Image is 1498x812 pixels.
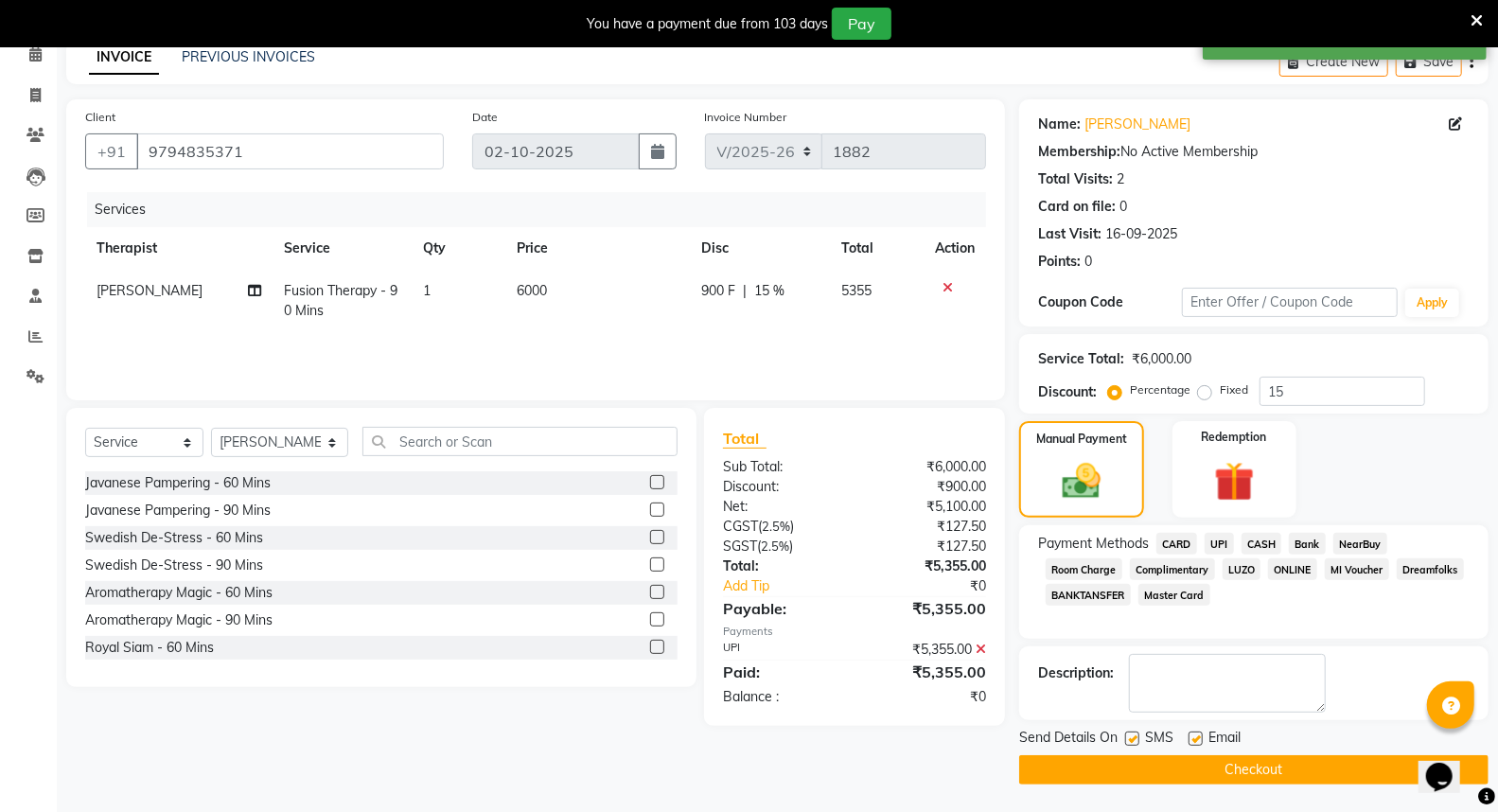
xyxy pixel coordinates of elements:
div: 0 [1119,197,1127,217]
span: Total [723,429,767,449]
span: 1 [424,282,432,299]
button: Create New [1279,47,1388,77]
div: ₹5,355.00 [855,556,1000,576]
th: Action [924,227,986,270]
div: Discount: [709,477,855,497]
span: 2.5% [761,538,789,554]
div: Aromatherapy Magic - 90 Mins [85,610,273,630]
button: Checkout [1019,755,1489,785]
div: No Active Membership [1038,142,1470,162]
div: ₹5,100.00 [855,497,1000,517]
div: ( ) [709,517,855,537]
div: ₹5,355.00 [855,640,1000,660]
div: Payments [723,624,986,640]
div: Total Visits: [1038,169,1113,189]
span: UPI [1205,533,1234,555]
div: Description: [1038,663,1114,683]
span: MI Voucher [1325,558,1389,580]
div: 0 [1084,252,1092,272]
label: Date [472,109,498,126]
th: Qty [413,227,505,270]
div: Name: [1038,115,1081,134]
div: Aromatherapy Magic - 60 Mins [85,583,273,603]
div: ₹127.50 [855,517,1000,537]
div: Membership: [1038,142,1120,162]
div: ₹5,355.00 [855,661,1000,683]
div: Payable: [709,597,855,620]
span: 6000 [517,282,547,299]
div: Net: [709,497,855,517]
input: Enter Offer / Coupon Code [1182,288,1398,317]
div: ₹900.00 [855,477,1000,497]
span: 15 % [754,281,784,301]
div: Coupon Code [1038,292,1182,312]
span: Email [1208,728,1241,751]
span: CGST [723,518,758,535]
div: ₹6,000.00 [855,457,1000,477]
span: Send Details On [1019,728,1118,751]
a: INVOICE [89,41,159,75]
div: Total: [709,556,855,576]
a: PREVIOUS INVOICES [182,48,315,65]
th: Total [830,227,924,270]
span: CASH [1242,533,1282,555]
span: BANKTANSFER [1046,584,1131,606]
button: Apply [1405,289,1459,317]
label: Fixed [1220,381,1248,398]
div: Card on file: [1038,197,1116,217]
div: 2 [1117,169,1124,189]
div: You have a payment due from 103 days [587,14,828,34]
span: Complimentary [1130,558,1215,580]
span: Master Card [1138,584,1210,606]
button: Pay [832,8,891,40]
div: Sub Total: [709,457,855,477]
span: SGST [723,538,757,555]
span: LUZO [1223,558,1261,580]
span: Payment Methods [1038,534,1149,554]
div: UPI [709,640,855,660]
label: Client [85,109,115,126]
button: +91 [85,133,138,169]
div: Swedish De-Stress - 90 Mins [85,556,263,575]
div: Services [87,192,1000,227]
iframe: chat widget [1419,736,1479,793]
span: 900 F [701,281,735,301]
div: ₹5,355.00 [855,597,1000,620]
span: SMS [1145,728,1173,751]
th: Therapist [85,227,273,270]
th: Service [273,227,413,270]
div: Discount: [1038,382,1097,402]
div: Balance : [709,687,855,707]
div: Javanese Pampering - 90 Mins [85,501,271,521]
div: Royal Siam - 60 Mins [85,638,214,658]
div: 16-09-2025 [1105,224,1177,244]
div: ₹0 [879,576,1000,596]
label: Redemption [1202,429,1267,446]
th: Price [505,227,690,270]
img: _cash.svg [1050,459,1113,503]
div: Service Total: [1038,349,1124,369]
span: Fusion Therapy - 90 Mins [284,282,397,319]
th: Disc [690,227,830,270]
span: [PERSON_NAME] [97,282,203,299]
div: Points: [1038,252,1081,272]
div: ₹6,000.00 [1132,349,1191,369]
a: Add Tip [709,576,878,596]
div: ₹127.50 [855,537,1000,556]
input: Search or Scan [362,427,678,456]
span: 2.5% [762,519,790,534]
div: Last Visit: [1038,224,1101,244]
div: ₹0 [855,687,1000,707]
label: Percentage [1130,381,1190,398]
span: Dreamfolks [1397,558,1464,580]
span: CARD [1156,533,1197,555]
span: Room Charge [1046,558,1122,580]
img: _gift.svg [1202,457,1267,506]
div: Swedish De-Stress - 60 Mins [85,528,263,548]
span: Bank [1289,533,1326,555]
div: ( ) [709,537,855,556]
div: Javanese Pampering - 60 Mins [85,473,271,493]
label: Manual Payment [1036,431,1127,448]
div: Paid: [709,661,855,683]
span: | [743,281,747,301]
